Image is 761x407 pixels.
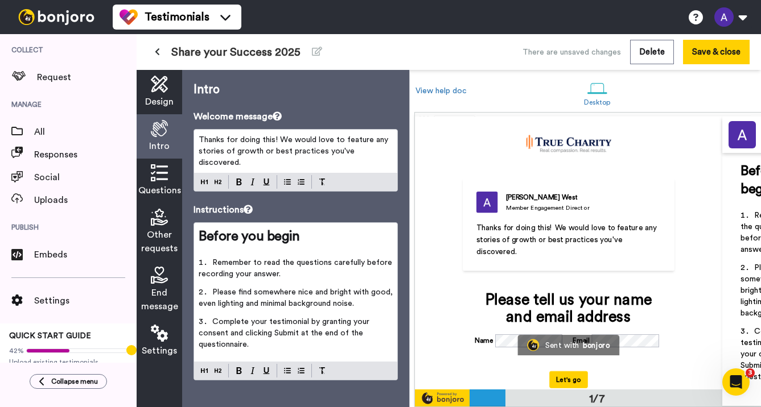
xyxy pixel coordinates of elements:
[284,177,291,186] img: bulleted-block.svg
[34,193,137,207] span: Uploads
[506,204,589,212] div: Member Engagement Director
[526,135,611,153] img: de3b339c-57d1-491a-95aa-491f71bf2a58
[34,294,137,308] span: Settings
[584,98,611,106] div: Desktop
[523,47,621,58] div: There are unsaved changes
[149,139,170,153] span: Intro
[34,248,137,261] span: Embeds
[416,87,467,95] a: View help doc
[263,367,270,374] img: underline-mark.svg
[37,70,137,84] span: Request
[215,177,221,186] img: heading-two-block.svg
[746,368,755,377] span: 3
[9,358,127,367] span: Upload existing testimonials
[34,125,137,139] span: All
[236,178,242,185] img: bold-mark.svg
[319,178,326,185] img: clear-format.svg
[141,286,178,313] span: End message
[250,367,255,374] img: italic-mark.svg
[236,367,242,374] img: bold-mark.svg
[215,366,221,375] img: heading-two-block.svg
[298,366,305,375] img: numbered-block.svg
[722,368,750,396] iframe: Intercom live chat
[141,228,178,255] span: Other requests
[284,366,291,375] img: bulleted-block.svg
[199,230,299,243] span: Before you begin
[199,318,372,348] span: Complete your testimonial by granting your consent and clicking Submit at the end of the question...
[138,184,181,197] span: Questions
[476,223,659,255] span: Thanks for doing this! We would love to feature any stories of growth or best practices you've di...
[199,288,395,308] span: Please find somewhere nice and bright with good, even lighting and minimal background noise.
[683,40,750,64] button: Save & close
[14,9,99,25] img: bj-logo-header-white.svg
[51,377,98,386] span: Collapse menu
[194,203,398,217] p: Instructions
[630,40,674,64] button: Delete
[194,110,398,123] p: Welcome message
[415,391,470,405] img: powered-by-bj.svg
[9,346,24,355] span: 42%
[30,374,107,389] button: Collapse menu
[506,192,589,202] div: [PERSON_NAME] West
[199,259,394,278] span: Remember to read the questions carefully before recording your answer.
[578,73,616,112] a: Desktop
[475,335,493,345] label: Name
[126,345,137,355] div: Tooltip anchor
[729,121,756,148] img: Profile Image
[527,339,539,351] img: Bonjoro Logo
[549,371,588,388] button: Let's go
[9,332,91,340] span: QUICK START GUIDE
[201,177,208,186] img: heading-one-block.svg
[545,341,579,349] div: Sent with
[201,366,208,375] img: heading-one-block.svg
[250,178,255,185] img: italic-mark.svg
[34,148,137,161] span: Responses
[319,367,326,374] img: clear-format.svg
[142,344,177,358] span: Settings
[194,81,398,98] p: Intro
[583,341,610,349] div: bonjoro
[120,8,138,26] img: tm-color.svg
[298,177,305,186] img: numbered-block.svg
[199,136,390,167] span: Thanks for doing this! We would love to feature any stories of growth or best practices you've di...
[263,178,270,185] img: underline-mark.svg
[171,44,301,60] span: Share your Success 2025
[475,291,663,325] div: Please tell us your name and email address
[34,171,137,184] span: Social
[570,391,624,407] div: 1/7
[145,95,174,109] span: Design
[476,192,498,213] img: Member Engagement Director
[518,335,620,355] a: Bonjoro LogoSent withbonjoro
[145,9,209,25] span: Testimonials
